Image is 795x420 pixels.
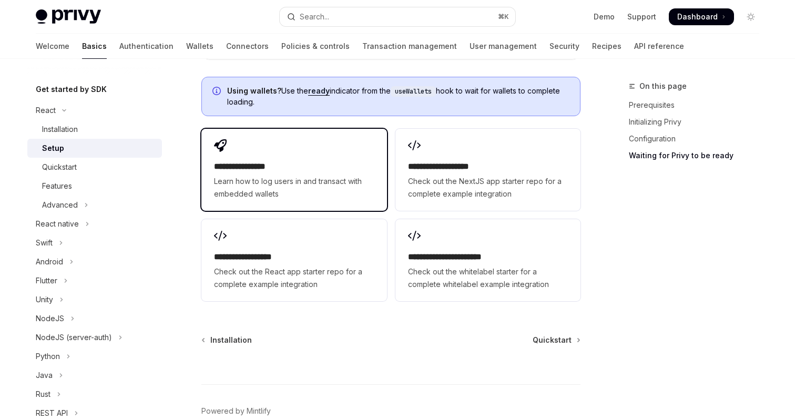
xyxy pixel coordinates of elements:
button: Toggle React section [27,101,162,120]
div: Setup [42,142,64,155]
span: Check out the whitelabel starter for a complete whitelabel example integration [408,265,568,291]
button: Toggle NodeJS (server-auth) section [27,328,162,347]
strong: Using wallets? [227,86,281,95]
a: Powered by Mintlify [201,406,271,416]
a: Dashboard [669,8,734,25]
img: light logo [36,9,101,24]
div: Android [36,255,63,268]
div: REST API [36,407,68,419]
a: API reference [634,34,684,59]
a: **** **** **** ****Check out the NextJS app starter repo for a complete example integration [395,129,580,211]
a: Welcome [36,34,69,59]
div: React [36,104,56,117]
a: Connectors [226,34,269,59]
button: Toggle React native section [27,214,162,233]
a: ready [308,86,330,96]
div: Swift [36,237,53,249]
span: Use the indicator from the hook to wait for wallets to complete loading. [227,86,569,107]
a: **** **** **** ***Check out the React app starter repo for a complete example integration [201,219,386,301]
a: **** **** **** **** ***Check out the whitelabel starter for a complete whitelabel example integra... [395,219,580,301]
div: Advanced [42,199,78,211]
svg: Info [212,87,223,97]
button: Toggle NodeJS section [27,309,162,328]
a: Installation [202,335,252,345]
div: Unity [36,293,53,306]
button: Toggle dark mode [742,8,759,25]
button: Open search [280,7,515,26]
a: Setup [27,139,162,158]
span: On this page [639,80,687,93]
a: Authentication [119,34,174,59]
span: Check out the React app starter repo for a complete example integration [214,265,374,291]
code: useWallets [391,86,436,97]
div: NodeJS [36,312,64,325]
a: Installation [27,120,162,139]
button: Toggle Rust section [27,385,162,404]
div: Features [42,180,72,192]
a: Quickstart [533,335,579,345]
span: ⌘ K [498,13,509,21]
span: Dashboard [677,12,718,22]
a: Policies & controls [281,34,350,59]
button: Toggle Swift section [27,233,162,252]
div: Installation [42,123,78,136]
button: Toggle Python section [27,347,162,366]
div: Quickstart [42,161,77,173]
a: **** **** **** *Learn how to log users in and transact with embedded wallets [201,129,386,211]
button: Toggle Java section [27,366,162,385]
div: Flutter [36,274,57,287]
button: Toggle Android section [27,252,162,271]
span: Quickstart [533,335,572,345]
div: Rust [36,388,50,401]
a: Prerequisites [629,97,768,114]
a: User management [470,34,537,59]
span: Learn how to log users in and transact with embedded wallets [214,175,374,200]
a: Features [27,177,162,196]
div: Java [36,369,53,382]
button: Toggle Flutter section [27,271,162,290]
a: Quickstart [27,158,162,177]
button: Toggle Unity section [27,290,162,309]
span: Installation [210,335,252,345]
a: Basics [82,34,107,59]
a: Transaction management [362,34,457,59]
div: NodeJS (server-auth) [36,331,112,344]
a: Waiting for Privy to be ready [629,147,768,164]
div: Python [36,350,60,363]
a: Recipes [592,34,621,59]
a: Demo [594,12,615,22]
button: Toggle Advanced section [27,196,162,214]
h5: Get started by SDK [36,83,107,96]
a: Configuration [629,130,768,147]
a: Wallets [186,34,213,59]
span: Check out the NextJS app starter repo for a complete example integration [408,175,568,200]
a: Initializing Privy [629,114,768,130]
a: Security [549,34,579,59]
a: Support [627,12,656,22]
div: React native [36,218,79,230]
div: Search... [300,11,329,23]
